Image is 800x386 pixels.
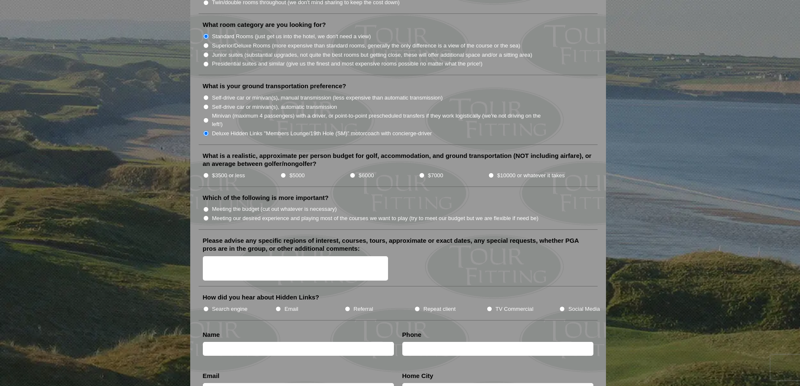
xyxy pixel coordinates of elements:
label: Email [203,372,220,380]
label: $3500 or less [212,171,245,180]
label: Repeat client [423,305,456,313]
label: Meeting the budget (cut out whatever is necessary) [212,205,337,213]
label: Name [203,331,220,339]
label: $6000 [359,171,374,180]
label: $5000 [289,171,304,180]
label: Minivan (maximum 4 passengers) with a driver, or point-to-point prescheduled transfers if they wo... [212,112,550,128]
label: $10000 or whatever it takes [497,171,565,180]
label: What room category are you looking for? [203,21,326,29]
label: Social Media [568,305,600,313]
label: Please advise any specific regions of interest, courses, tours, approximate or exact dates, any s... [203,236,593,253]
label: What is your ground transportation preference? [203,82,346,90]
label: Superior/Deluxe Rooms (more expensive than standard rooms, generally the only difference is a vie... [212,42,520,50]
label: Presidential suites and similar (give us the finest and most expensive rooms possible no matter w... [212,60,483,68]
label: Meeting our desired experience and playing most of the courses we want to play (try to meet our b... [212,214,539,223]
label: Search engine [212,305,248,313]
label: How did you hear about Hidden Links? [203,293,320,302]
label: $7000 [428,171,443,180]
label: Home City [402,372,433,380]
label: TV Commercial [496,305,533,313]
label: Standard Rooms (just get us into the hotel, we don't need a view) [212,32,371,41]
label: Phone [402,331,422,339]
label: Junior suites (substantial upgrades, not quite the best rooms but getting close, these will offer... [212,51,532,59]
label: Referral [354,305,373,313]
label: Which of the following is more important? [203,194,329,202]
label: Email [284,305,298,313]
label: Self-drive car or minivan(s), automatic transmission [212,103,337,111]
label: Deluxe Hidden Links "Members Lounge/19th Hole (SM)" motorcoach with concierge-driver [212,129,432,138]
label: Self-drive car or minivan(s), manual transmission (less expensive than automatic transmission) [212,94,443,102]
label: What is a realistic, approximate per person budget for golf, accommodation, and ground transporta... [203,152,593,168]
